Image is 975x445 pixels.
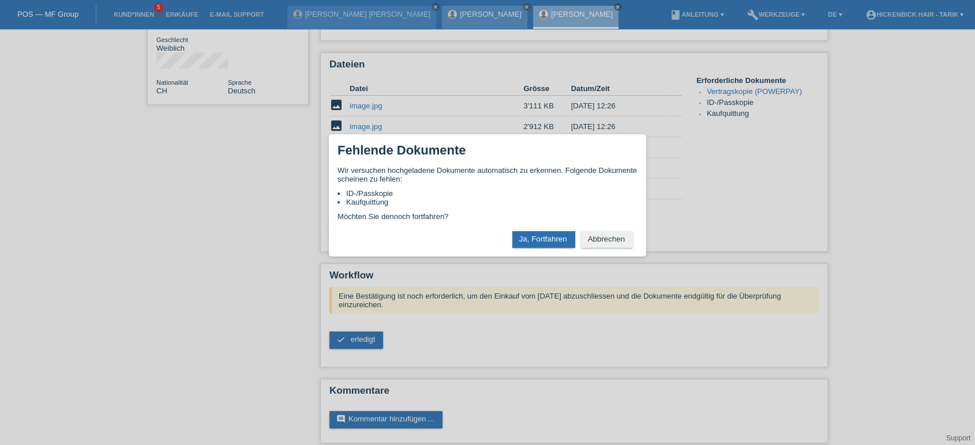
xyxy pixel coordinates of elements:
button: Ja, Fortfahren [512,231,575,248]
h1: Fehlende Dokumente [337,143,466,157]
li: ID-/Passkopie [346,189,637,198]
div: Wir versuchen hochgeladene Dokumente automatisch zu erkennen. Folgende Dokumente scheinen zu fehl... [337,166,637,221]
li: Kaufquittung [346,198,637,206]
button: Abbrechen [581,231,633,248]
